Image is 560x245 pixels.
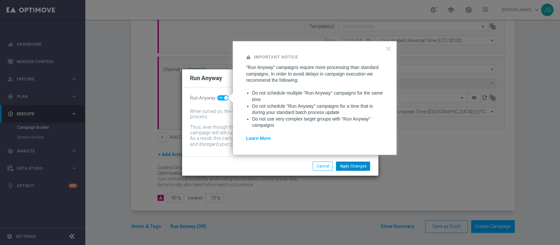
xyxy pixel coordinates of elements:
[190,136,361,148] div: As a result, this campaign might include customers whose data has been changed and disregard your...
[190,74,222,82] h2: Run Anyway
[252,116,383,129] li: Do not use very complex target groups with "Run Anyway" campaigns
[252,90,383,103] li: Do not schedule multiple "Run Anyway" campaigns for the same time
[190,109,361,120] div: When turned on, the campaign will be executed regardless of your site's batch-data process.
[313,162,333,171] button: Cancel
[246,136,271,141] a: Learn More
[190,124,361,136] div: Thus, even though the batch-data process might not be complete by then, the campaign will still r...
[190,95,216,101] span: Run Anyway
[254,55,298,59] strong: Important Notice
[336,162,370,171] button: Apply Changes
[385,43,391,54] button: Close
[246,64,383,84] p: "Run Anyway" campaigns require more processing than standard campaigns. In order to avoid delays ...
[252,103,383,116] li: Do not schedule "Run Anyway" campaigns for a time that is during your standard batch process update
